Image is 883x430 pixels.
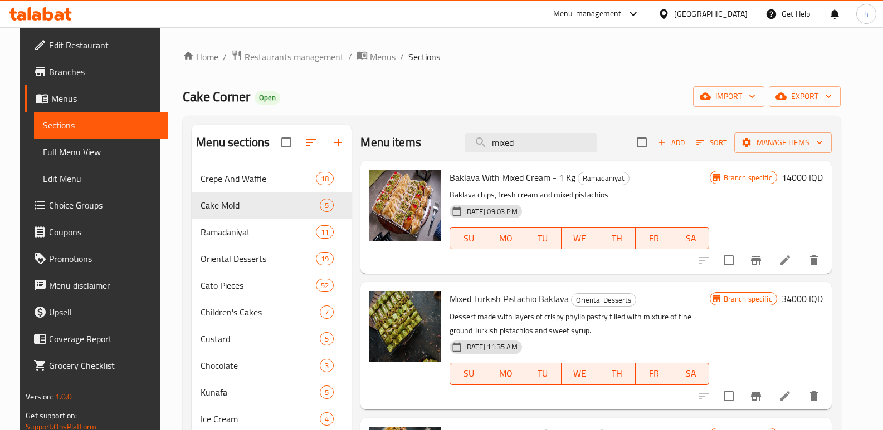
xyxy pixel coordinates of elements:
span: export [778,90,832,103]
h2: Menu items [360,134,421,151]
span: Select all sections [275,131,298,154]
h6: 14000 IQD [782,170,823,185]
span: 3 [320,360,333,371]
span: Open [255,93,280,102]
button: SA [672,227,709,249]
a: Edit menu item [778,389,792,403]
div: Ramadaniyat [578,172,630,185]
span: Choice Groups [49,199,159,212]
a: Menus [25,85,168,112]
button: Add [653,134,689,151]
span: Sort sections [298,129,325,156]
span: Coupons [49,225,159,239]
a: Full Menu View [34,139,168,165]
a: Choice Groups [25,192,168,219]
img: Baklava With Mixed Cream - 1 Kg [369,170,441,241]
span: Custard [201,332,320,345]
button: FR [636,227,672,249]
span: Add item [653,134,689,151]
div: Children's Cakes7 [192,299,352,325]
button: MO [487,227,524,249]
div: items [320,385,334,399]
h2: Menu sections [196,134,270,151]
span: WE [566,365,594,382]
button: Manage items [734,132,832,153]
button: Branch-specific-item [743,247,769,274]
span: Promotions [49,252,159,265]
div: Children's Cakes [201,305,320,319]
span: Menus [51,92,159,105]
span: Edit Menu [43,172,159,185]
button: Add section [325,129,352,156]
span: 19 [316,254,333,264]
span: Cake Mold [201,199,320,212]
a: Edit menu item [778,254,792,267]
span: 5 [320,387,333,398]
nav: breadcrumb [183,50,840,64]
a: Menus [357,50,396,64]
span: Get support on: [26,408,77,423]
span: [DATE] 11:35 AM [460,342,521,352]
a: Restaurants management [231,50,344,64]
a: Edit Restaurant [25,32,168,58]
div: Menu-management [553,7,622,21]
button: TU [524,227,561,249]
p: Baklava chips, fresh cream and mixed pistachios [450,188,709,202]
span: Ramadaniyat [201,225,316,239]
span: Crepe And Waffle [201,172,316,185]
div: Oriental Desserts [571,293,636,307]
h6: 34000 IQD [782,291,823,307]
div: Oriental Desserts19 [192,245,352,272]
span: TH [603,365,631,382]
span: Baklava With Mixed Cream - 1 Kg [450,169,575,186]
span: Select section [630,131,653,154]
div: items [320,359,334,372]
button: Sort [694,134,730,151]
span: Add [656,136,686,149]
div: Ramadaniyat11 [192,219,352,245]
span: Sort [696,136,727,149]
a: Sections [34,112,168,139]
div: Custard5 [192,325,352,352]
span: Select to update [717,249,740,272]
div: Ice Cream [201,412,320,426]
button: Branch-specific-item [743,383,769,409]
li: / [348,50,352,63]
span: Chocolate [201,359,320,372]
div: items [320,199,334,212]
span: Branch specific [719,172,777,183]
input: search [465,133,597,152]
p: Dessert made with layers of crispy phyllo pastry filled with mixture of fine ground Turkish pista... [450,310,709,338]
span: Menu disclaimer [49,279,159,292]
span: Sections [43,118,159,132]
span: import [702,90,755,103]
span: FR [640,230,668,246]
img: Mixed Turkish Pistachio Baklava [369,291,441,362]
span: Oriental Desserts [572,294,636,307]
div: items [316,172,334,185]
span: FR [640,365,668,382]
button: TH [598,227,635,249]
span: SU [455,365,482,382]
span: Upsell [49,305,159,319]
span: Grocery Checklist [49,359,159,372]
div: [GEOGRAPHIC_DATA] [674,8,748,20]
div: Cato Pieces [201,279,316,292]
span: Coverage Report [49,332,159,345]
span: 4 [320,414,333,424]
span: SU [455,230,482,246]
div: Kunafa5 [192,379,352,406]
span: WE [566,230,594,246]
span: 5 [320,200,333,211]
div: Crepe And Waffle18 [192,165,352,192]
a: Promotions [25,245,168,272]
div: Chocolate3 [192,352,352,379]
span: Ramadaniyat [578,172,629,185]
button: SA [672,363,709,385]
a: Upsell [25,299,168,325]
li: / [400,50,404,63]
span: TU [529,365,557,382]
button: delete [801,247,827,274]
span: 5 [320,334,333,344]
